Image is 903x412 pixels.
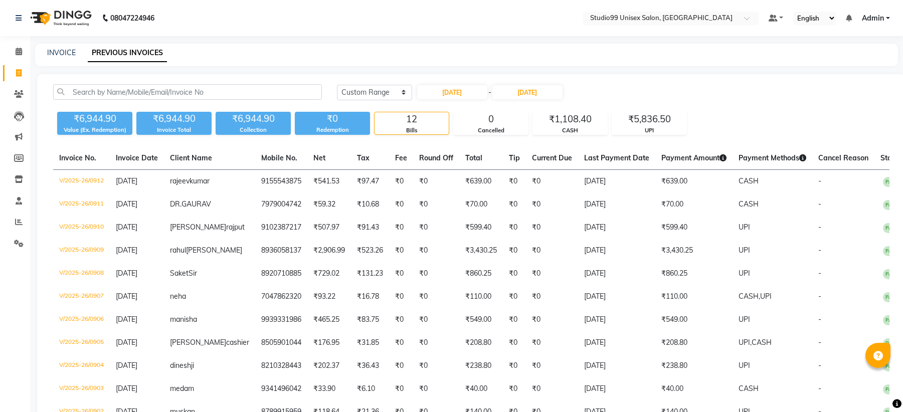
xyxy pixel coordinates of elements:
td: ₹70.00 [459,193,503,216]
td: ₹3,430.25 [459,239,503,262]
td: 7979004742 [255,193,307,216]
td: ₹0 [526,262,578,285]
span: - [818,246,821,255]
span: Payment Methods [739,153,806,162]
div: Redemption [295,126,370,134]
td: [DATE] [578,262,655,285]
span: cashier [226,338,249,347]
span: UPI, [739,338,752,347]
span: medam [170,384,194,393]
span: - [818,176,821,185]
span: PAID [883,292,900,302]
td: ₹0 [389,377,413,400]
td: [DATE] [578,308,655,331]
span: Tip [509,153,520,162]
td: ₹40.00 [459,377,503,400]
td: ₹97.47 [351,170,389,193]
div: Value (Ex. Redemption) [57,126,132,134]
td: ₹523.26 [351,239,389,262]
span: CASH, [739,292,760,301]
span: Invoice Date [116,153,158,162]
span: UPI [739,246,750,255]
span: [DATE] [116,223,137,232]
td: 8505901044 [255,331,307,354]
span: - [818,338,821,347]
td: [DATE] [578,216,655,239]
span: UPI [739,315,750,324]
span: DR.GAURAV [170,199,211,209]
td: ₹0 [413,216,459,239]
span: UPI [739,223,750,232]
div: CASH [533,126,607,135]
div: ₹0 [295,112,370,126]
div: Invoice Total [136,126,212,134]
td: ₹0 [389,354,413,377]
td: V/2025-26/0909 [53,239,110,262]
span: [DATE] [116,384,137,393]
span: [DATE] [116,246,137,255]
span: - [818,199,821,209]
span: UPI [739,361,750,370]
img: logo [26,4,94,32]
span: - [818,315,821,324]
span: [DATE] [116,338,137,347]
span: neha [170,292,186,301]
span: - [818,292,821,301]
td: ₹507.97 [307,216,351,239]
td: ₹10.68 [351,193,389,216]
div: ₹5,836.50 [612,112,686,126]
span: PAID [883,315,900,325]
span: - [818,361,821,370]
td: [DATE] [578,239,655,262]
td: ₹0 [503,377,526,400]
span: Cancel Reason [818,153,868,162]
td: ₹0 [526,331,578,354]
td: ₹0 [503,354,526,377]
span: Tax [357,153,370,162]
td: V/2025-26/0908 [53,262,110,285]
td: ₹0 [389,239,413,262]
td: ₹208.80 [655,331,733,354]
span: [PERSON_NAME] [186,246,242,255]
td: ₹0 [526,170,578,193]
td: ₹70.00 [655,193,733,216]
span: Total [465,153,482,162]
td: ₹0 [503,262,526,285]
td: [DATE] [578,170,655,193]
td: ₹0 [503,193,526,216]
td: [DATE] [578,377,655,400]
td: ₹549.00 [655,308,733,331]
span: UPI [739,269,750,278]
div: Bills [375,126,449,135]
span: PAID [883,269,900,279]
span: [DATE] [116,176,137,185]
span: Fee [395,153,407,162]
td: ₹0 [413,308,459,331]
div: 12 [375,112,449,126]
td: ₹3,430.25 [655,239,733,262]
td: ₹549.00 [459,308,503,331]
td: V/2025-26/0904 [53,354,110,377]
div: UPI [612,126,686,135]
span: rahul [170,246,186,255]
span: rajput [226,223,245,232]
span: rajeev [170,176,190,185]
div: ₹6,944.90 [57,112,132,126]
span: Current Due [532,153,572,162]
span: dinesh [170,361,191,370]
iframe: chat widget [861,372,893,402]
td: ₹0 [389,170,413,193]
td: ₹0 [526,216,578,239]
td: ₹91.43 [351,216,389,239]
td: ₹238.80 [655,354,733,377]
td: V/2025-26/0905 [53,331,110,354]
td: ₹40.00 [655,377,733,400]
td: ₹110.00 [655,285,733,308]
td: 8920710885 [255,262,307,285]
input: End Date [492,85,563,99]
div: ₹6,944.90 [136,112,212,126]
span: [PERSON_NAME] [170,223,226,232]
td: ₹0 [526,285,578,308]
span: - [488,87,491,98]
td: ₹860.25 [655,262,733,285]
